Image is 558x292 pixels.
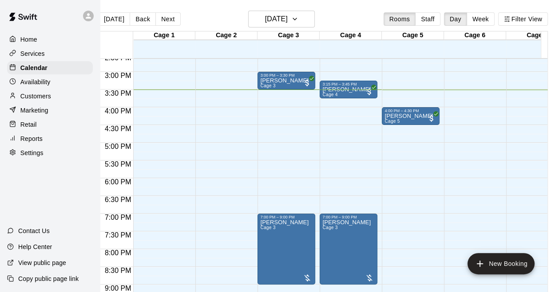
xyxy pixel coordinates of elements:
a: Settings [7,146,93,160]
p: Availability [20,78,51,86]
span: Cage 3 [322,225,337,230]
span: All customers have paid [427,114,436,123]
span: 6:00 PM [103,178,134,186]
div: 3:15 PM – 3:45 PM [322,82,375,86]
span: Cage 4 [322,92,337,97]
div: 4:00 PM – 4:30 PM: Aaron Rodriguez [382,107,439,125]
span: 4:30 PM [103,125,134,132]
div: Cage 2 [195,31,257,40]
div: Cage 3 [257,31,320,40]
p: Retail [20,120,37,129]
div: Cage 5 [382,31,444,40]
div: 3:15 PM – 3:45 PM: Cage 4 [320,81,377,98]
span: 7:30 PM [103,231,134,239]
button: Rooms [384,12,416,26]
button: Back [130,12,156,26]
p: View public page [18,258,66,267]
span: 5:00 PM [103,143,134,150]
div: Cage 6 [444,31,506,40]
div: 4:00 PM – 4:30 PM [384,109,437,113]
span: 3:30 PM [103,90,134,97]
span: 5:30 PM [103,160,134,168]
a: Customers [7,90,93,103]
p: Calendar [20,63,47,72]
p: Contact Us [18,226,50,235]
div: 3:00 PM – 3:30 PM: Mason Murphy [257,72,315,90]
a: Retail [7,118,93,131]
div: 3:00 PM – 3:30 PM [260,73,313,78]
span: Cage 3 [260,83,275,88]
span: 6:30 PM [103,196,134,203]
a: Calendar [7,61,93,74]
button: Filter View [498,12,548,26]
span: Cage 3 [260,225,275,230]
p: Settings [20,148,44,157]
span: 8:30 PM [103,267,134,274]
div: Cage 1 [133,31,195,40]
a: Home [7,33,93,46]
p: Services [20,49,45,58]
span: All customers have paid [303,78,312,87]
button: [DATE] [248,11,315,27]
a: Marketing [7,104,93,117]
span: 9:00 PM [103,284,134,292]
p: Customers [20,92,51,101]
span: 3:00 PM [103,72,134,79]
h6: [DATE] [265,13,288,25]
div: 7:00 PM – 9:00 PM: Cage 3 [257,214,315,284]
p: Copy public page link [18,274,79,283]
span: 4:00 PM [103,107,134,115]
a: Reports [7,132,93,145]
div: 7:00 PM – 9:00 PM [322,215,375,219]
button: add [467,253,534,274]
button: Staff [415,12,440,26]
a: Services [7,47,93,60]
span: Cage 5 [384,119,400,124]
button: Next [155,12,180,26]
p: Reports [20,134,43,143]
button: [DATE] [98,12,130,26]
p: Help Center [18,242,52,251]
p: Marketing [20,106,48,115]
p: Home [20,35,37,44]
span: 8:00 PM [103,249,134,257]
button: Day [444,12,467,26]
span: 7:00 PM [103,214,134,221]
button: Week [467,12,495,26]
a: Availability [7,75,93,89]
span: All customers have paid [365,87,374,96]
div: 7:00 PM – 9:00 PM [260,215,313,219]
div: Cage 4 [320,31,382,40]
div: 7:00 PM – 9:00 PM: Cage 3 [320,214,377,284]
